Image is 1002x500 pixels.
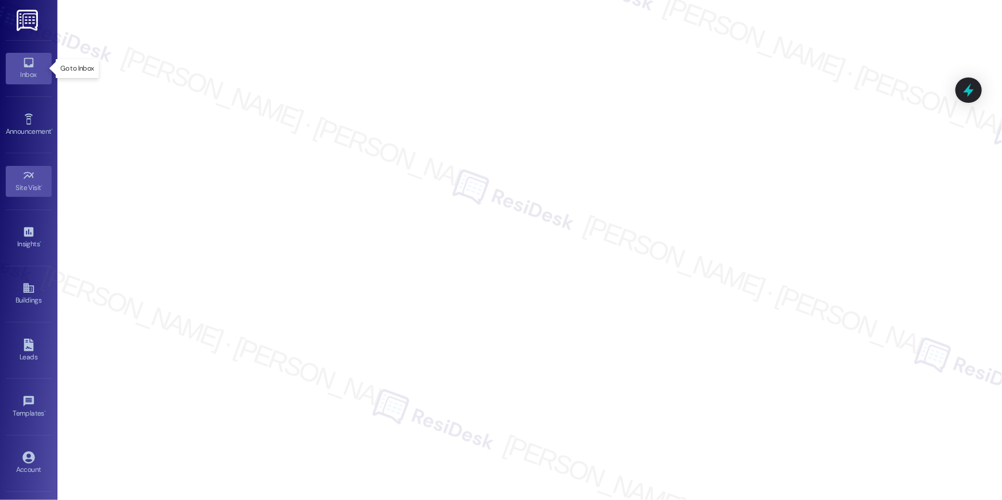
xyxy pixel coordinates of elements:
span: • [51,126,53,134]
a: Site Visit • [6,166,52,197]
a: Account [6,448,52,479]
p: Go to Inbox [60,64,94,73]
a: Leads [6,335,52,366]
a: Buildings [6,278,52,309]
a: Inbox [6,53,52,84]
a: Templates • [6,392,52,423]
a: Insights • [6,222,52,253]
span: • [44,408,46,416]
img: ResiDesk Logo [17,10,40,31]
span: • [41,182,43,190]
span: • [40,238,41,246]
